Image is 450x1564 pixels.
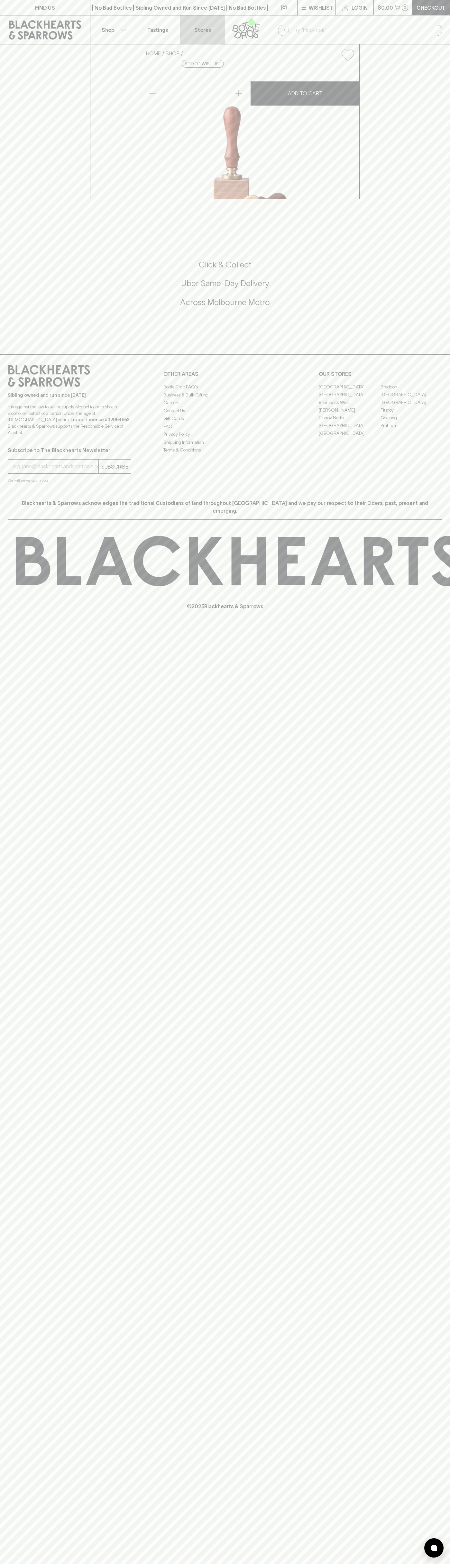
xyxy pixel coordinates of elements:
[319,406,381,414] a: [PERSON_NAME]
[352,4,368,12] p: Login
[146,51,161,56] a: HOME
[319,414,381,422] a: Fitzroy North
[8,259,442,270] h5: Click & Collect
[378,4,393,12] p: $0.00
[102,26,115,34] p: Shop
[163,407,287,414] a: Contact Us
[70,417,130,422] strong: Liquor License #32064953
[381,406,442,414] a: Fitzroy
[404,6,406,9] p: 0
[319,398,381,406] a: Brunswick West
[319,383,381,391] a: [GEOGRAPHIC_DATA]
[147,26,168,34] p: Tastings
[182,60,224,68] button: Add to wishlist
[251,81,360,106] button: ADD TO CART
[163,399,287,407] a: Careers
[381,422,442,429] a: Prahran
[163,415,287,423] a: Gift Cards
[8,404,131,436] p: It is against the law to sell or supply alcohol to, or to obtain alcohol on behalf of a person un...
[163,446,287,454] a: Terms & Conditions
[99,460,131,473] button: SUBSCRIBE
[166,51,179,56] a: SHOP
[431,1545,437,1551] img: bubble-icon
[319,422,381,429] a: [GEOGRAPHIC_DATA]
[417,4,445,12] p: Checkout
[8,477,131,484] p: We will never spam you
[381,383,442,391] a: Braddon
[35,4,55,12] p: FIND US
[319,370,442,378] p: OUR STORES
[90,15,135,44] button: Shop
[8,278,442,289] h5: Uber Same-Day Delivery
[163,431,287,438] a: Privacy Policy
[163,391,287,399] a: Business & Bulk Gifting
[309,4,333,12] p: Wishlist
[8,297,442,308] h5: Across Melbourne Metro
[101,463,128,470] p: SUBSCRIBE
[13,461,98,472] input: e.g. jane@blackheartsandsparrows.com.au
[163,383,287,391] a: Bottle Drop FAQ's
[135,15,180,44] a: Tastings
[339,47,357,63] button: Add to wishlist
[319,391,381,398] a: [GEOGRAPHIC_DATA]
[8,446,131,454] p: Subscribe to The Blackhearts Newsletter
[381,391,442,398] a: [GEOGRAPHIC_DATA]
[13,499,437,515] p: Blackhearts & Sparrows acknowledges the traditional Custodians of land throughout [GEOGRAPHIC_DAT...
[319,429,381,437] a: [GEOGRAPHIC_DATA]
[194,26,211,34] p: Stores
[8,392,131,398] p: Sibling owned and run since [DATE]
[163,370,287,378] p: OTHER AREAS
[141,66,359,199] img: 34257.png
[293,25,437,35] input: Try "Pinot noir"
[163,438,287,446] a: Shipping Information
[381,398,442,406] a: [GEOGRAPHIC_DATA]
[8,234,442,341] div: Call to action block
[288,89,322,97] p: ADD TO CART
[163,423,287,430] a: FAQ's
[381,414,442,422] a: Geelong
[180,15,225,44] a: Stores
